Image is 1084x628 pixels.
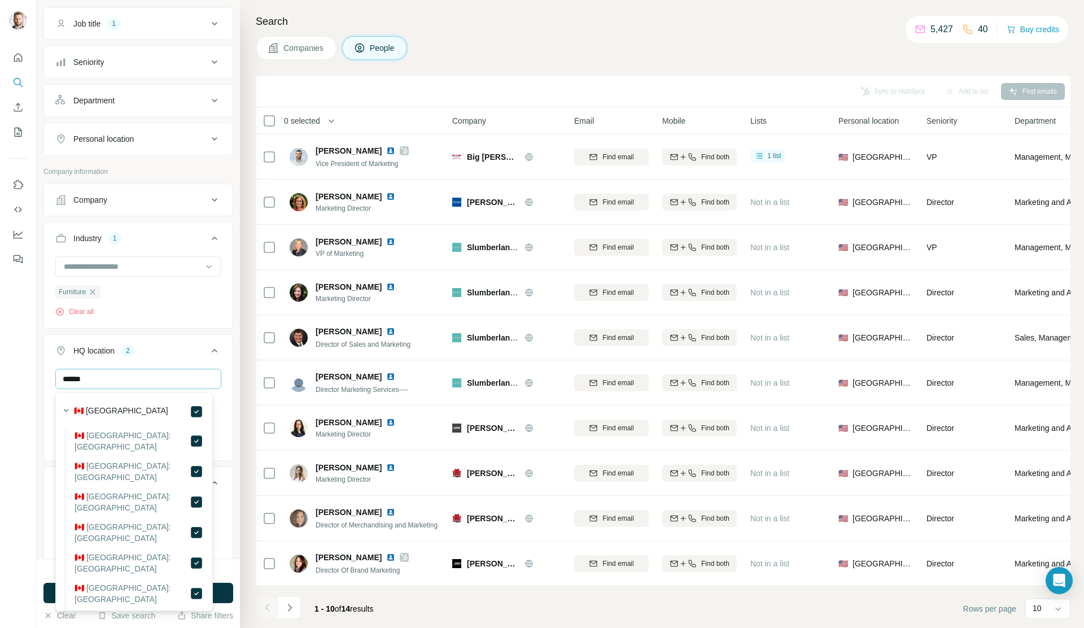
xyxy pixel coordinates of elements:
[467,197,519,208] span: [PERSON_NAME] Furniture
[838,468,848,479] span: 🇺🇸
[978,23,988,36] p: 40
[290,464,308,482] img: Avatar
[926,559,954,568] span: Director
[386,553,395,562] img: LinkedIn logo
[452,198,461,207] img: Logo of Walker Furniture
[316,236,382,247] span: [PERSON_NAME]
[926,333,954,342] span: Director
[838,197,848,208] span: 🇺🇸
[452,288,461,297] img: Logo of Slumberland Furniture
[9,249,27,269] button: Feedback
[9,97,27,117] button: Enrich CSV
[838,332,848,343] span: 🇺🇸
[602,468,633,478] span: Find email
[73,18,100,29] div: Job title
[43,583,233,603] button: Run search
[9,175,27,195] button: Use Surfe on LinkedIn
[314,604,373,613] span: results
[767,151,781,161] span: 1 list
[316,386,408,394] span: Director Marketing Services----
[177,610,233,621] button: Share filters
[256,14,1070,29] h4: Search
[316,429,409,439] span: Marketing Director
[75,521,190,544] label: 🇨🇦 [GEOGRAPHIC_DATA]: [GEOGRAPHIC_DATA]
[44,87,233,114] button: Department
[73,56,104,68] div: Seniority
[602,197,633,207] span: Find email
[386,282,395,291] img: LinkedIn logo
[574,329,649,346] button: Find email
[574,374,649,391] button: Find email
[9,47,27,68] button: Quick start
[662,115,685,127] span: Mobile
[290,374,308,392] img: Avatar
[316,462,382,473] span: [PERSON_NAME]
[75,491,190,513] label: 🇨🇦 [GEOGRAPHIC_DATA]: [GEOGRAPHIC_DATA]
[662,329,737,346] button: Find both
[73,95,115,106] div: Department
[701,242,729,252] span: Find both
[9,122,27,142] button: My lists
[853,287,913,298] span: [GEOGRAPHIC_DATA]
[73,194,107,206] div: Company
[926,469,954,478] span: Director
[75,460,190,483] label: 🇨🇦 [GEOGRAPHIC_DATA]: [GEOGRAPHIC_DATA]
[59,287,86,297] span: Furniture
[9,72,27,93] button: Search
[467,333,552,342] span: Slumberland Furniture
[316,294,409,304] span: Marketing Director
[853,377,913,389] span: [GEOGRAPHIC_DATA]
[107,19,120,29] div: 1
[9,11,27,29] img: Avatar
[750,469,789,478] span: Not in a list
[701,513,729,524] span: Find both
[452,152,461,162] img: Logo of Big Sandy Superstore
[662,149,737,165] button: Find both
[108,233,121,243] div: 1
[750,424,789,433] span: Not in a list
[602,287,633,298] span: Find email
[316,145,382,156] span: [PERSON_NAME]
[750,243,789,252] span: Not in a list
[926,198,954,207] span: Director
[662,239,737,256] button: Find both
[701,287,729,298] span: Find both
[926,115,957,127] span: Seniority
[342,604,351,613] span: 14
[853,513,913,524] span: [GEOGRAPHIC_DATA]
[290,555,308,573] img: Avatar
[1015,115,1056,127] span: Department
[963,603,1016,614] span: Rows per page
[290,509,308,527] img: Avatar
[283,42,325,54] span: Companies
[290,193,308,211] img: Avatar
[662,555,737,572] button: Find both
[602,333,633,343] span: Find email
[467,558,519,569] span: [PERSON_NAME] Furniture
[1033,603,1042,614] p: 10
[316,326,382,337] span: [PERSON_NAME]
[602,378,633,388] span: Find email
[701,333,729,343] span: Find both
[701,197,729,207] span: Find both
[44,125,233,152] button: Personal location
[44,469,233,501] button: Annual revenue ($)4
[926,152,937,162] span: VP
[452,378,461,387] img: Logo of Slumberland Furniture
[467,422,519,434] span: [PERSON_NAME] Furniture
[662,510,737,527] button: Find both
[838,151,848,163] span: 🇺🇸
[74,405,168,418] label: 🇨🇦 [GEOGRAPHIC_DATA]
[75,582,190,605] label: 🇨🇦 [GEOGRAPHIC_DATA]: [GEOGRAPHIC_DATA]
[55,307,94,317] button: Clear all
[316,248,409,259] span: VP of Marketing
[452,514,461,523] img: Logo of Kloss Furniture
[926,424,954,433] span: Director
[574,510,649,527] button: Find email
[44,186,233,213] button: Company
[750,333,789,342] span: Not in a list
[316,191,382,202] span: [PERSON_NAME]
[386,192,395,201] img: LinkedIn logo
[853,422,913,434] span: [GEOGRAPHIC_DATA]
[926,243,937,252] span: VP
